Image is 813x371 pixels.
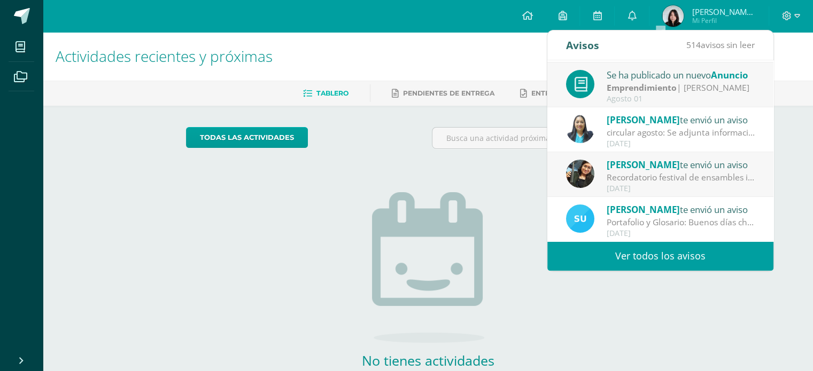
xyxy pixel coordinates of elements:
[607,171,755,184] div: Recordatorio festival de ensambles instrumentales: Mañana los chicos llegan con su uniforme que c...
[547,241,773,271] a: Ver todos los avisos
[403,89,494,97] span: Pendientes de entrega
[607,94,755,104] div: Agosto 01
[607,184,755,193] div: [DATE]
[607,113,755,127] div: te envió un aviso
[186,127,308,148] a: todas las Actividades
[711,69,748,81] span: Anuncio
[607,159,680,171] span: [PERSON_NAME]
[686,39,701,51] span: 514
[432,128,669,148] input: Busca una actividad próxima aquí...
[316,89,349,97] span: Tablero
[566,204,594,233] img: 14471758ff6613f552bde5ba870308b6.png
[686,39,755,51] span: avisos sin leer
[566,30,599,60] div: Avisos
[392,85,494,102] a: Pendientes de entrega
[607,139,755,148] div: [DATE]
[303,85,349,102] a: Tablero
[607,82,677,93] strong: Emprendimiento
[607,114,680,126] span: [PERSON_NAME]
[607,82,755,94] div: | [PERSON_NAME]
[662,5,684,27] img: 69a7de1b99af4bf0f1fe13b1623cff4d.png
[607,203,680,216] span: [PERSON_NAME]
[607,229,755,238] div: [DATE]
[607,202,755,216] div: te envió un aviso
[692,16,756,25] span: Mi Perfil
[607,68,755,82] div: Se ha publicado un nuevo
[607,127,755,139] div: circular agosto: Se adjunta información importante
[566,115,594,143] img: 49168807a2b8cca0ef2119beca2bd5ad.png
[321,351,535,369] h2: No tienes actividades
[531,89,579,97] span: Entregadas
[566,160,594,188] img: afbb90b42ddb8510e0c4b806fbdf27cc.png
[372,192,484,343] img: no_activities.png
[607,157,755,171] div: te envió un aviso
[520,85,579,102] a: Entregadas
[56,46,273,66] span: Actividades recientes y próximas
[692,6,756,17] span: [PERSON_NAME][DATE]
[607,216,755,228] div: Portafolio y Glosario: Buenos días chicos envio portafolio y glosario el cual trabajaremos en cla...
